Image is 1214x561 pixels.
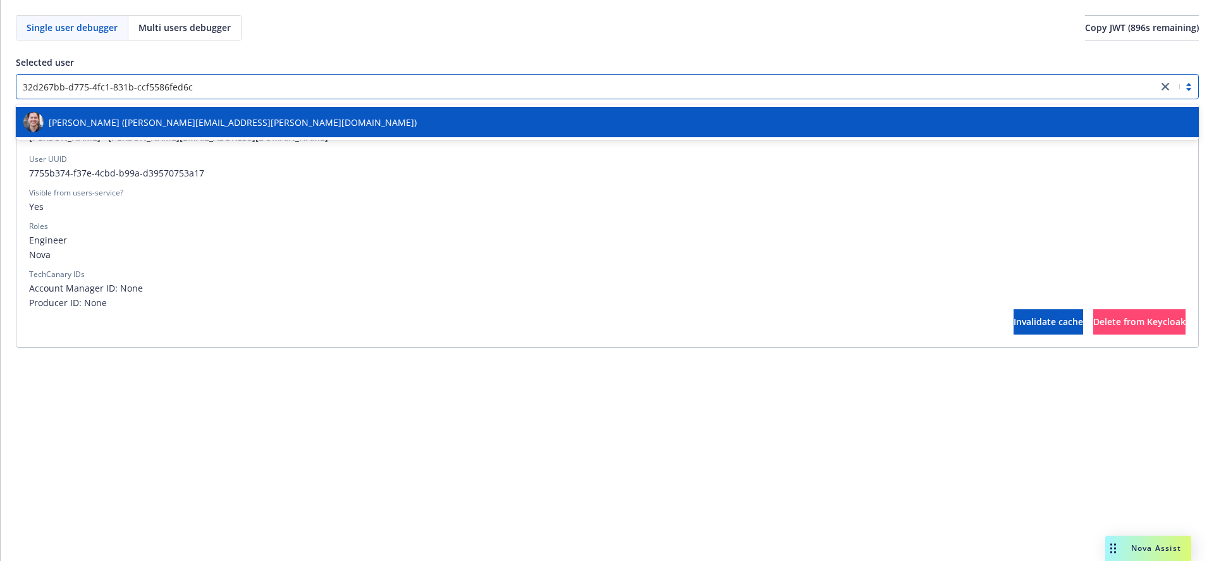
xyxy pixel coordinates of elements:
span: Copy JWT ( 896 s remaining) [1085,22,1199,34]
div: Roles [29,221,48,232]
span: Selected user [16,56,74,68]
span: Nova [29,248,1186,261]
button: Delete from Keycloak [1093,309,1186,335]
span: Yes [29,200,1186,213]
div: User UUID [29,154,67,165]
div: Visible from users-service? [29,187,123,199]
span: Invalidate cache [1014,316,1083,328]
span: Account Manager ID: None [29,281,1186,295]
span: Nova Assist [1131,543,1181,553]
a: close [1158,79,1173,94]
span: [PERSON_NAME] ([PERSON_NAME][EMAIL_ADDRESS][PERSON_NAME][DOMAIN_NAME]) [49,116,417,129]
span: Producer ID: None [29,296,1186,309]
span: Delete from Keycloak [1093,316,1186,328]
div: TechCanary IDs [29,269,85,280]
button: Nova Assist [1105,536,1191,561]
span: Single user debugger [27,21,118,34]
button: Invalidate cache [1014,309,1083,335]
button: Copy JWT (896s remaining) [1085,15,1199,40]
div: Drag to move [1105,536,1121,561]
img: photo [23,112,44,132]
span: Multi users debugger [138,21,231,34]
span: Engineer [29,233,1186,247]
span: 7755b374-f37e-4cbd-b99a-d39570753a17 [29,166,1186,180]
